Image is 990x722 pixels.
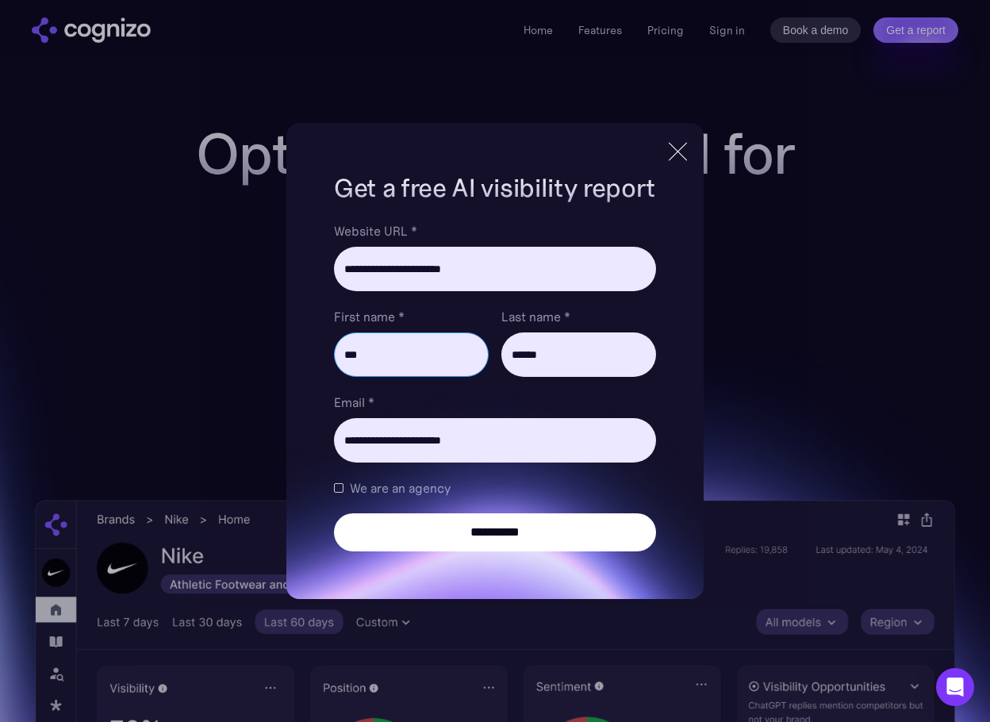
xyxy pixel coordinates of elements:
div: Open Intercom Messenger [936,668,974,706]
label: Email * [334,393,656,412]
form: Brand Report Form [334,221,656,551]
label: Last name * [501,307,656,326]
span: We are an agency [350,478,451,497]
label: Website URL * [334,221,656,240]
label: First name * [334,307,489,326]
h1: Get a free AI visibility report [334,171,656,205]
